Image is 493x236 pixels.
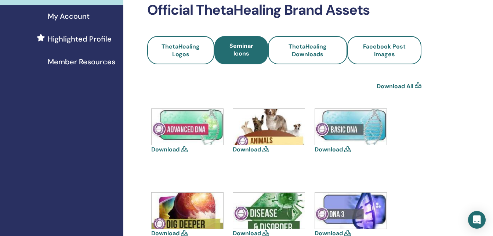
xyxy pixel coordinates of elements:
[214,36,268,64] a: Seminar Icons
[315,109,387,145] img: basic.jpg
[162,43,200,58] span: ThetaHealing Logos
[151,146,180,153] a: Download
[152,193,223,229] img: dig-deeper.jpg
[363,43,406,58] span: Facebook Post Images
[48,56,115,67] span: Member Resources
[229,42,253,57] span: Seminar Icons
[233,109,305,145] img: animal.jpg
[147,2,421,19] h2: Official ThetaHealing Brand Assets
[377,82,413,91] a: Download All
[289,43,327,58] span: ThetaHealing Downloads
[315,193,387,229] img: dna-3.jpg
[233,146,261,153] a: Download
[147,36,214,64] a: ThetaHealing Logos
[48,33,112,44] span: Highlighted Profile
[347,36,421,64] a: Facebook Post Images
[315,146,343,153] a: Download
[468,211,486,229] div: Open Intercom Messenger
[233,193,305,229] img: disease-and-disorder.jpg
[152,109,223,145] img: advanced.jpg
[268,36,347,64] a: ThetaHealing Downloads
[48,11,90,22] span: My Account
